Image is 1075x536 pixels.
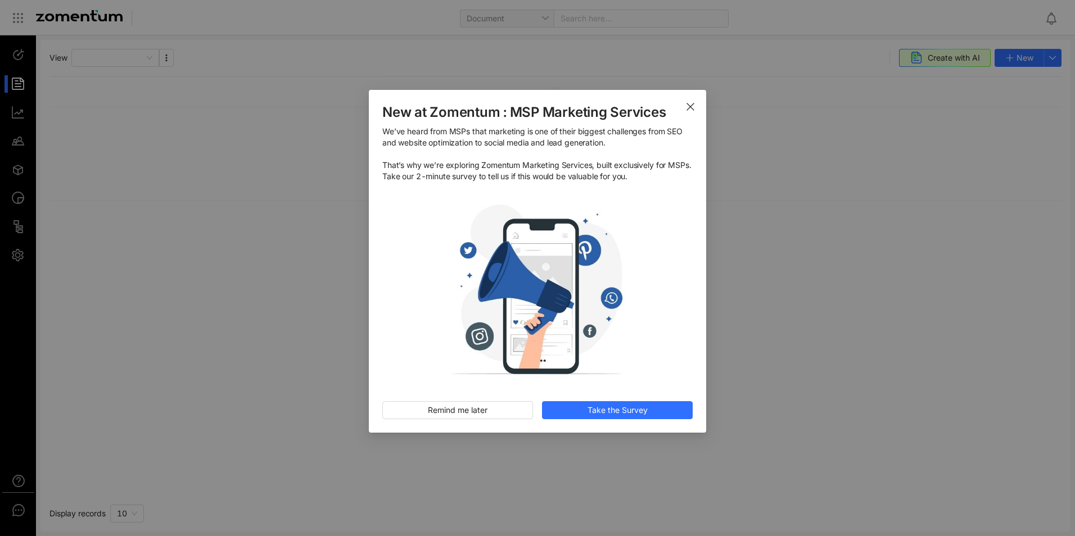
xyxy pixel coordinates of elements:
span: New at Zomentum : MSP Marketing Services [382,103,693,121]
span: Take the Survey [588,404,648,416]
button: Take the Survey [542,401,693,419]
span: Remind me later [428,404,487,416]
img: mobile-mark.jpg [382,191,693,389]
span: We’ve heard from MSPs that marketing is one of their biggest challenges from SEO and website opti... [382,126,693,182]
button: Remind me later [382,401,533,419]
button: Close [675,90,706,121]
